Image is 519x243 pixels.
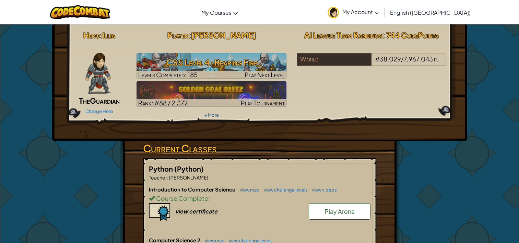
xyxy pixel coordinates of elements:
[168,174,208,181] span: [PERSON_NAME]
[382,30,439,40] span: : 744 CodePoints
[50,5,110,19] img: CodeCombat logo
[390,9,471,16] span: English ([GEOGRAPHIC_DATA])
[137,81,286,107] a: Rank: #88 / 2,372Play Tournament
[241,99,285,107] span: Play Tournament
[325,207,355,215] span: Play Arena
[175,208,217,215] div: view certificate
[208,194,210,202] span: !
[137,81,286,107] img: Golden Goal
[149,208,217,215] a: view certificate
[167,30,188,40] span: Player
[79,96,90,105] span: The
[236,187,260,193] a: view map
[201,9,232,16] span: My Courses
[308,187,337,193] a: view videos
[137,53,286,79] img: CS5 Level 4: Reaping Fire
[297,53,371,66] div: World
[328,7,339,18] img: avatar
[245,71,285,79] span: Play Next Level
[404,55,433,63] span: 7,967,043
[143,141,376,156] h3: Current Classes
[149,164,174,173] span: Python
[387,3,474,22] a: English ([GEOGRAPHIC_DATA])
[260,187,308,193] a: view challenge levels
[138,71,198,79] span: Levels Completed: 185
[198,3,241,22] a: My Courses
[174,164,204,173] span: (Python)
[324,1,382,23] a: My Account
[138,99,188,107] span: Rank: #88 / 2,372
[100,30,103,40] span: :
[191,30,256,40] span: [PERSON_NAME]
[304,30,382,40] span: AI League Team Rankings
[149,186,236,193] span: Introduction to Computer Science
[149,203,170,221] img: certificate-icon.png
[297,59,447,67] a: World#38,029/7,967,043players
[83,30,100,40] span: Hero
[342,8,379,15] span: My Account
[401,55,404,63] span: /
[380,55,401,63] span: 38,029
[103,30,115,40] span: Illia
[204,112,219,118] a: + More
[85,108,113,114] a: Change Hero
[188,30,191,40] span: :
[90,96,120,105] span: Guardian
[375,55,380,63] span: #
[167,174,168,181] span: :
[137,53,286,79] a: Play Next Level
[137,55,286,70] h3: CS5 Level 4: Reaping Fire
[85,53,110,94] img: guardian-pose.png
[155,194,208,202] span: Course Complete
[149,174,167,181] span: Teacher
[434,55,452,63] span: players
